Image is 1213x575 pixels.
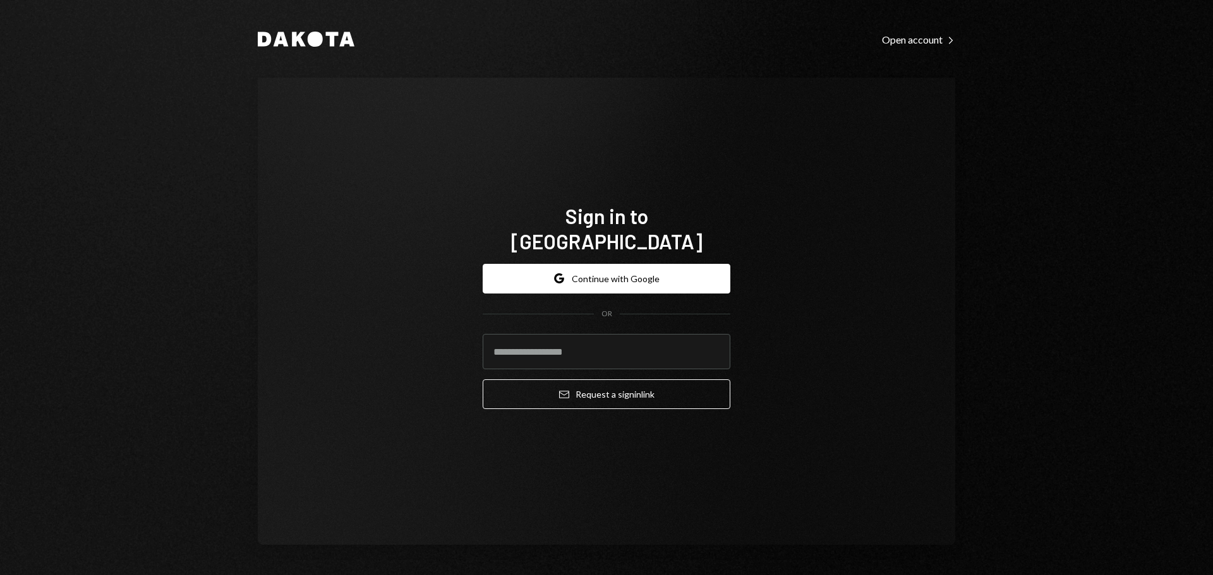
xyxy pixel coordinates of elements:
button: Request a signinlink [483,379,730,409]
button: Continue with Google [483,264,730,293]
h1: Sign in to [GEOGRAPHIC_DATA] [483,203,730,254]
div: Open account [882,33,955,46]
div: OR [601,309,612,319]
a: Open account [882,32,955,46]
